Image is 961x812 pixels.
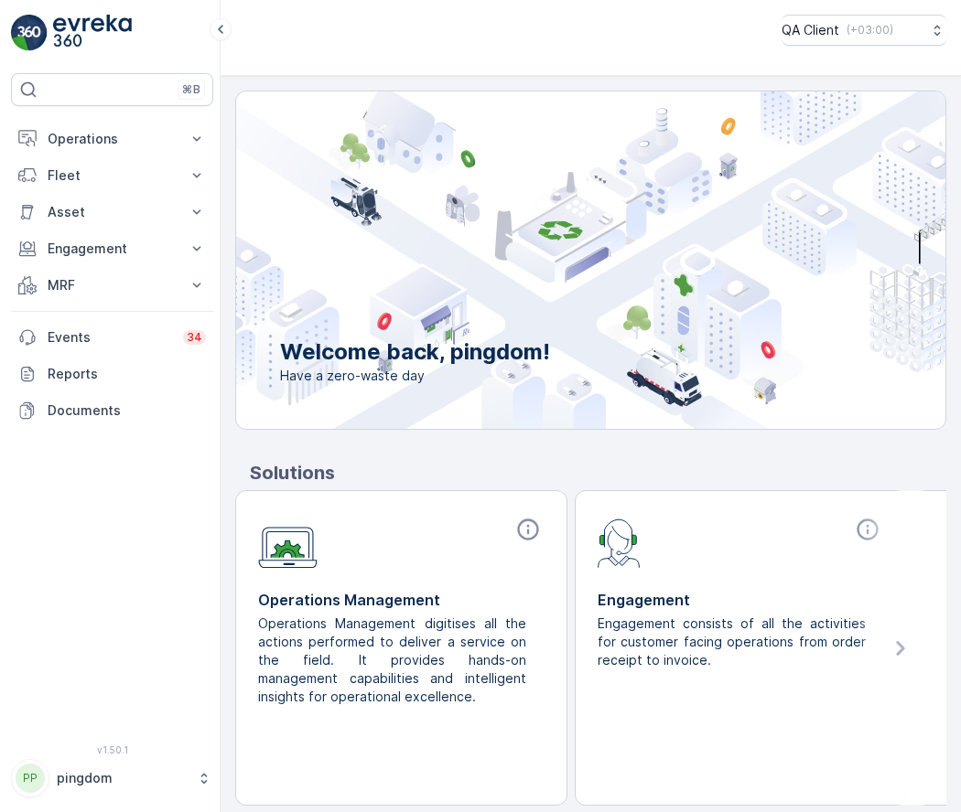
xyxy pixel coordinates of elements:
button: Engagement [11,230,213,267]
img: city illustration [154,91,945,429]
p: Operations [48,130,177,148]
p: Operations Management digitises all the actions performed to deliver a service on the field. It p... [258,614,530,706]
p: pingdom [57,769,188,787]
p: MRF [48,276,177,294]
img: module-icon [258,517,318,569]
button: Operations [11,121,213,157]
a: Reports [11,356,213,392]
p: QA Client [782,21,839,39]
p: Engagement [598,589,884,611]
p: Documents [48,401,206,420]
p: ( +03:00 ) [847,23,893,37]
p: ⌘B [182,82,200,97]
p: Reports [48,365,206,383]
p: 34 [187,330,202,345]
button: Fleet [11,157,213,194]
button: QA Client(+03:00) [782,15,946,46]
p: Engagement consists of all the activities for customer facing operations from order receipt to in... [598,614,869,669]
span: Have a zero-waste day [280,367,550,385]
p: Asset [48,203,177,221]
img: module-icon [598,517,641,568]
div: PP [16,764,45,793]
img: logo [11,15,48,51]
p: Operations Management [258,589,545,611]
a: Documents [11,392,213,429]
p: Events [48,328,172,347]
p: Engagement [48,240,177,258]
img: logo_light-DOdMpM7g.png [53,15,132,51]
p: Solutions [250,459,946,486]
button: MRF [11,267,213,304]
p: Fleet [48,166,177,185]
button: Asset [11,194,213,230]
p: Welcome back, pingdom! [280,337,550,367]
button: PPpingdom [11,759,213,797]
a: Events34 [11,319,213,356]
span: v 1.50.1 [11,744,213,755]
